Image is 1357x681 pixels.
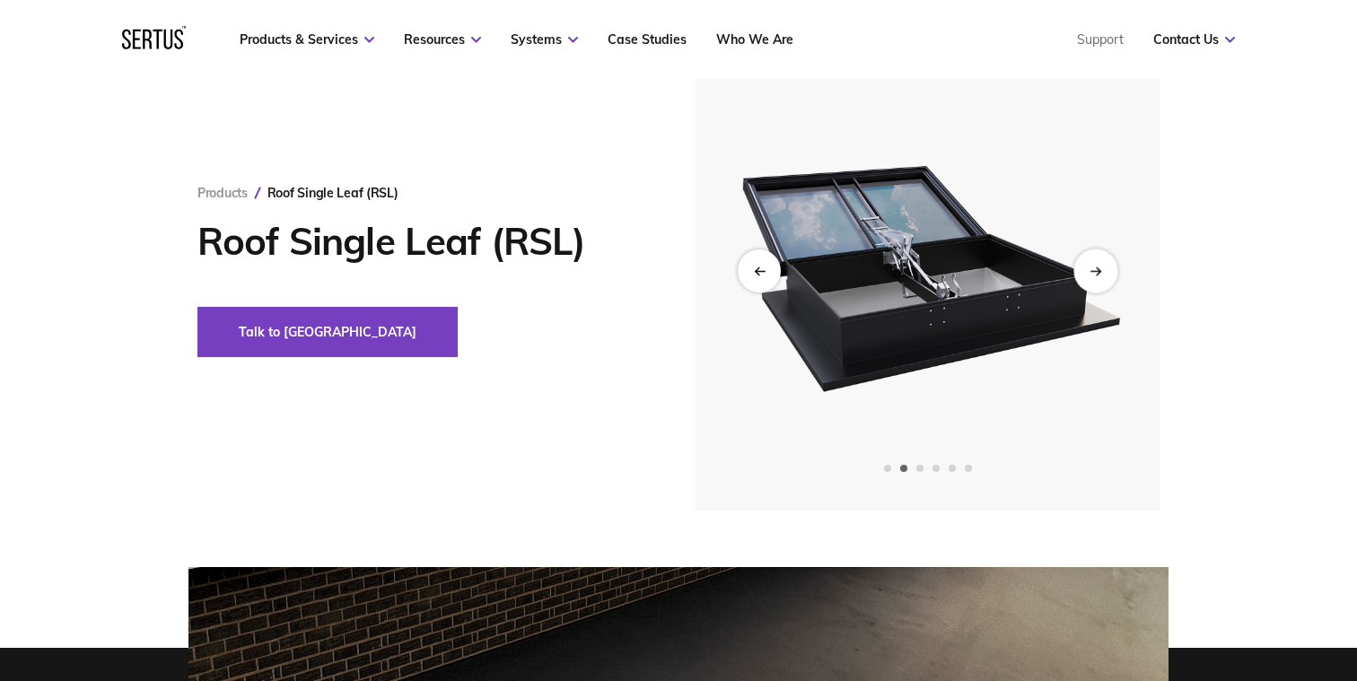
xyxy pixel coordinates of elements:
[404,31,481,48] a: Resources
[738,249,781,292] div: Previous slide
[949,465,956,472] span: Go to slide 5
[197,219,642,264] h1: Roof Single Leaf (RSL)
[608,31,687,48] a: Case Studies
[197,307,458,357] button: Talk to [GEOGRAPHIC_DATA]
[916,465,924,472] span: Go to slide 3
[1034,473,1357,681] iframe: Chat Widget
[1073,249,1117,292] div: Next slide
[932,465,940,472] span: Go to slide 4
[240,31,374,48] a: Products & Services
[197,185,248,201] a: Products
[716,31,793,48] a: Who We Are
[965,465,972,472] span: Go to slide 6
[1153,31,1235,48] a: Contact Us
[884,465,891,472] span: Go to slide 1
[511,31,578,48] a: Systems
[1077,31,1124,48] a: Support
